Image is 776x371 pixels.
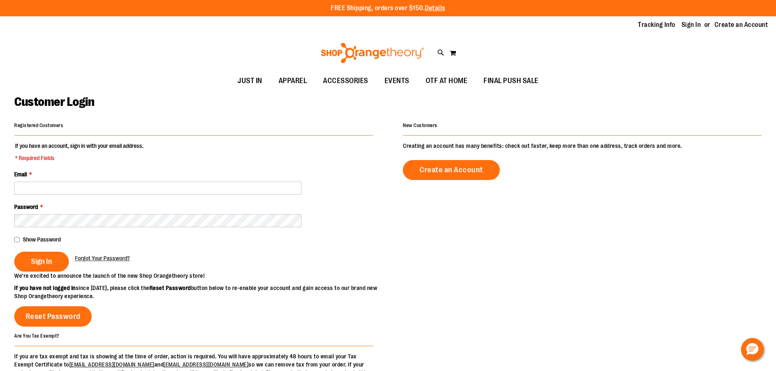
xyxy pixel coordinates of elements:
a: Sign In [681,20,701,29]
a: Create an Account [714,20,768,29]
a: ACCESSORIES [315,72,376,90]
a: Tracking Info [638,20,675,29]
img: Shop Orangetheory [320,43,425,63]
span: EVENTS [385,72,409,90]
span: OTF AT HOME [426,72,468,90]
a: Create an Account [403,160,500,180]
a: APPAREL [270,72,315,90]
strong: Are You Tax Exempt? [14,333,59,338]
a: [EMAIL_ADDRESS][DOMAIN_NAME] [163,361,248,368]
span: Email [14,171,27,178]
span: FINAL PUSH SALE [484,72,539,90]
strong: Reset Password [149,285,191,291]
a: FINAL PUSH SALE [475,72,547,90]
a: JUST IN [229,72,270,90]
span: JUST IN [237,72,262,90]
span: Reset Password [26,312,81,321]
a: EVENTS [376,72,418,90]
span: ACCESSORIES [323,72,368,90]
span: * Required Fields [15,154,143,162]
p: since [DATE], please click the button below to re-enable your account and gain access to our bran... [14,284,388,300]
span: Forgot Your Password? [75,255,130,261]
p: Creating an account has many benefits: check out faster, keep more than one address, track orders... [403,142,762,150]
span: Create an Account [420,165,483,174]
a: Details [425,4,445,12]
strong: If you have not logged in [14,285,76,291]
span: APPAREL [279,72,307,90]
legend: If you have an account, sign in with your email address. [14,142,144,162]
button: Hello, have a question? Let’s chat. [741,338,764,361]
a: Reset Password [14,306,92,327]
span: Password [14,204,38,210]
p: FREE Shipping, orders over $150. [331,4,445,13]
button: Sign In [14,252,69,272]
span: Sign In [31,257,52,266]
span: Customer Login [14,95,94,109]
strong: New Customers [403,123,437,128]
p: We’re excited to announce the launch of the new Shop Orangetheory store! [14,272,388,280]
a: OTF AT HOME [418,72,476,90]
strong: Registered Customers [14,123,63,128]
a: [EMAIL_ADDRESS][DOMAIN_NAME] [69,361,154,368]
span: Show Password [23,236,61,243]
a: Forgot Your Password? [75,254,130,262]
